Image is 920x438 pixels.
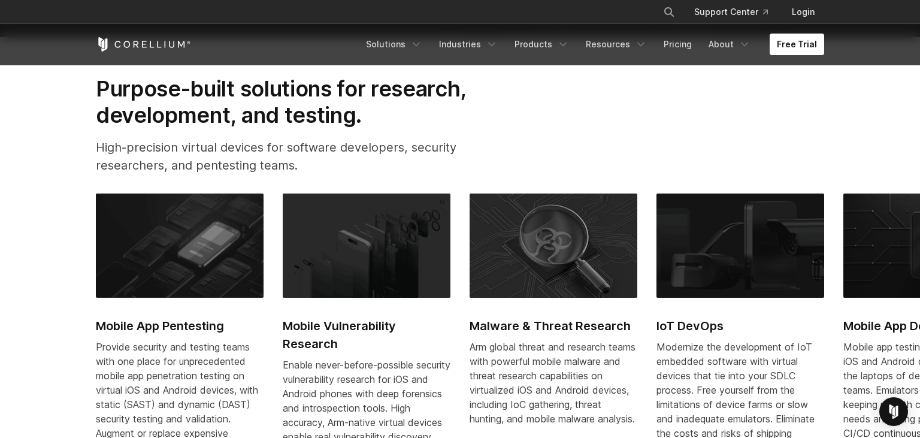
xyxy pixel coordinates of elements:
h2: Malware & Threat Research [470,317,637,335]
p: High-precision virtual devices for software developers, security researchers, and pentesting teams. [96,138,504,174]
a: Resources [579,34,654,55]
div: Arm global threat and research teams with powerful mobile malware and threat research capabilitie... [470,340,637,426]
a: Login [782,1,824,23]
a: Free Trial [770,34,824,55]
h2: Mobile App Pentesting [96,317,264,335]
img: IoT DevOps [656,194,824,298]
a: Products [507,34,576,55]
a: Support Center [685,1,777,23]
img: Mobile Vulnerability Research [283,194,450,298]
div: Navigation Menu [649,1,824,23]
img: Mobile App Pentesting [96,194,264,298]
h2: IoT DevOps [656,317,824,335]
h2: Purpose-built solutions for research, development, and testing. [96,75,504,129]
a: Pricing [656,34,699,55]
div: Navigation Menu [359,34,824,55]
a: Solutions [359,34,429,55]
div: Open Intercom Messenger [879,397,908,426]
button: Search [658,1,680,23]
a: Corellium Home [96,37,191,52]
img: Malware & Threat Research [470,194,637,298]
a: Industries [432,34,505,55]
h2: Mobile Vulnerability Research [283,317,450,353]
a: About [701,34,758,55]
